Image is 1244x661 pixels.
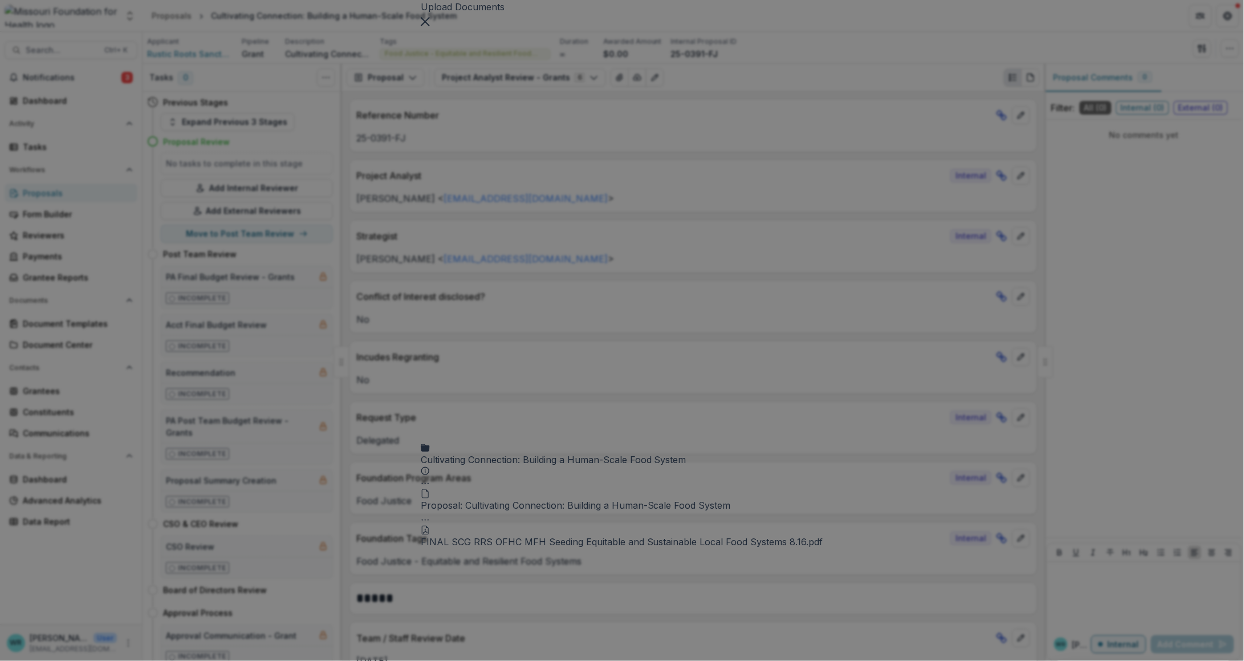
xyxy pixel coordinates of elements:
div: FINAL SCG RRS OFHC MFH Seeding Equitable and Sustainable Local Food Systems 8.16.pdf [421,535,823,549]
button: Close [421,14,430,27]
div: Cultivating Connection: Building a Human-Scale Food SystemCultivating Connection: Building a Huma... [421,27,823,489]
button: Proposal: Cultivating Connection: Building a Human-Scale Food System Options [421,512,430,526]
div: Cultivating Connection: Building a Human-Scale Food System [421,453,686,467]
div: Proposal: Cultivating Connection: Building a Human-Scale Food System [421,498,731,512]
div: Proposal: Cultivating Connection: Building a Human-Scale Food SystemProposal: Cultivating Connect... [421,489,823,526]
button: Cultivating Connection: Building a Human-Scale Food System Options [421,476,430,489]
